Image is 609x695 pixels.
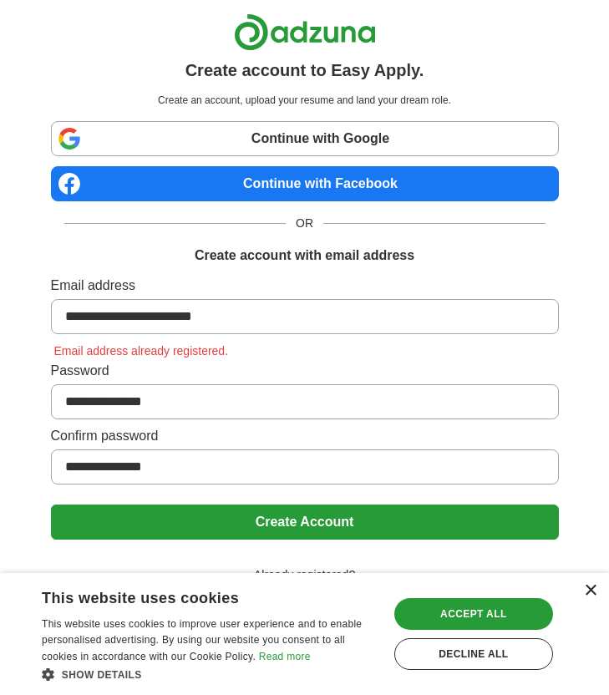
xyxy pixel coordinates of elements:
[234,13,376,51] img: Adzuna logo
[286,215,323,232] span: OR
[244,566,365,584] span: Already registered?
[185,58,424,83] h1: Create account to Easy Apply.
[42,583,336,608] div: This website uses cookies
[584,585,596,597] div: Close
[51,166,559,201] a: Continue with Facebook
[394,598,553,630] div: Accept all
[195,246,414,266] h1: Create account with email address
[54,93,556,108] p: Create an account, upload your resume and land your dream role.
[51,505,559,540] button: Create Account
[51,121,559,156] a: Continue with Google
[51,426,559,446] label: Confirm password
[259,651,311,662] a: Read more, opens a new window
[62,669,142,681] span: Show details
[394,638,553,670] div: Decline all
[51,344,232,358] span: Email address already registered.
[51,361,559,381] label: Password
[42,666,378,682] div: Show details
[42,618,362,663] span: This website uses cookies to improve user experience and to enable personalised advertising. By u...
[51,276,559,296] label: Email address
